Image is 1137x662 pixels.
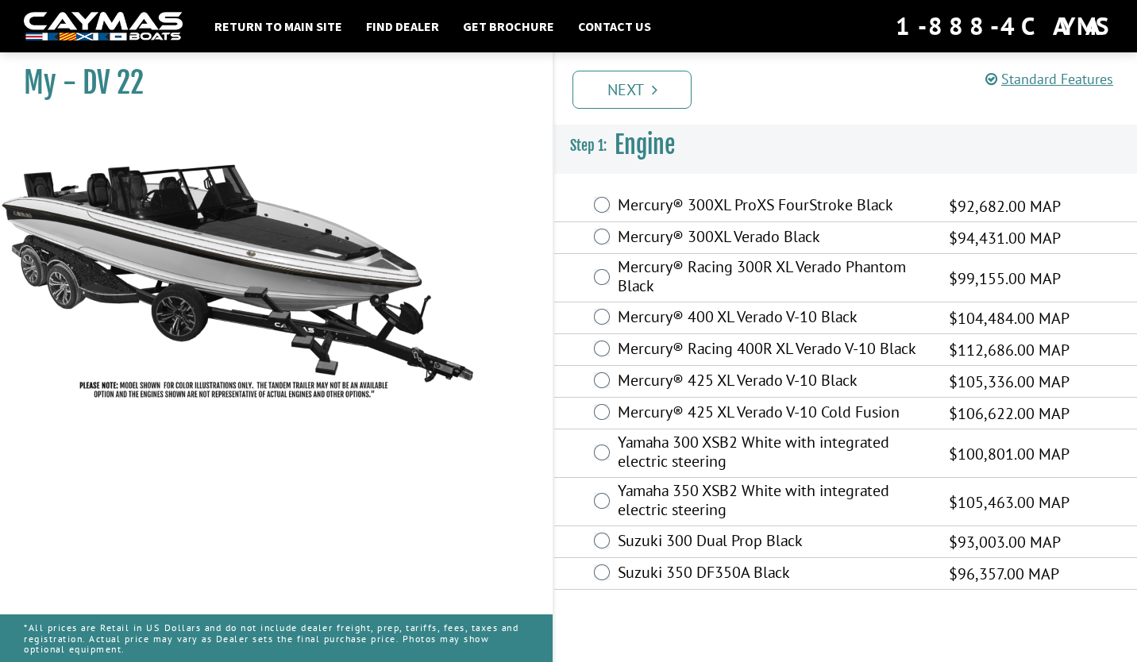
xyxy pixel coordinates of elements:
label: Mercury® 300XL ProXS FourStroke Black [618,195,929,218]
label: Yamaha 300 XSB2 White with integrated electric steering [618,433,929,475]
a: Find Dealer [358,16,447,37]
a: Standard Features [985,70,1113,88]
ul: Pagination [568,68,1137,109]
label: Yamaha 350 XSB2 White with integrated electric steering [618,481,929,523]
span: $105,463.00 MAP [949,491,1070,514]
span: $105,336.00 MAP [949,370,1070,394]
label: Mercury® 425 XL Verado V-10 Black [618,371,929,394]
label: Suzuki 350 DF350A Black [618,563,929,586]
label: Mercury® 300XL Verado Black [618,227,929,250]
span: $92,682.00 MAP [949,194,1061,218]
span: $104,484.00 MAP [949,306,1070,330]
span: $96,357.00 MAP [949,562,1059,586]
a: Contact Us [570,16,659,37]
label: Mercury® Racing 400R XL Verado V-10 Black [618,339,929,362]
a: Next [572,71,692,109]
a: Return to main site [206,16,350,37]
span: $93,003.00 MAP [949,530,1061,554]
label: Mercury® Racing 300R XL Verado Phantom Black [618,257,929,299]
label: Mercury® 425 XL Verado V-10 Cold Fusion [618,402,929,425]
h1: My - DV 22 [24,65,513,101]
span: $106,622.00 MAP [949,402,1070,425]
span: $94,431.00 MAP [949,226,1061,250]
span: $100,801.00 MAP [949,442,1070,466]
div: 1-888-4CAYMAS [896,9,1113,44]
label: Suzuki 300 Dual Prop Black [618,531,929,554]
h3: Engine [554,116,1137,175]
img: white-logo-c9c8dbefe5ff5ceceb0f0178aa75bf4bb51f6bca0971e226c86eb53dfe498488.png [24,12,183,41]
label: Mercury® 400 XL Verado V-10 Black [618,307,929,330]
p: *All prices are Retail in US Dollars and do not include dealer freight, prep, tariffs, fees, taxe... [24,614,529,662]
span: $112,686.00 MAP [949,338,1070,362]
a: Get Brochure [455,16,562,37]
span: $99,155.00 MAP [949,267,1061,291]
